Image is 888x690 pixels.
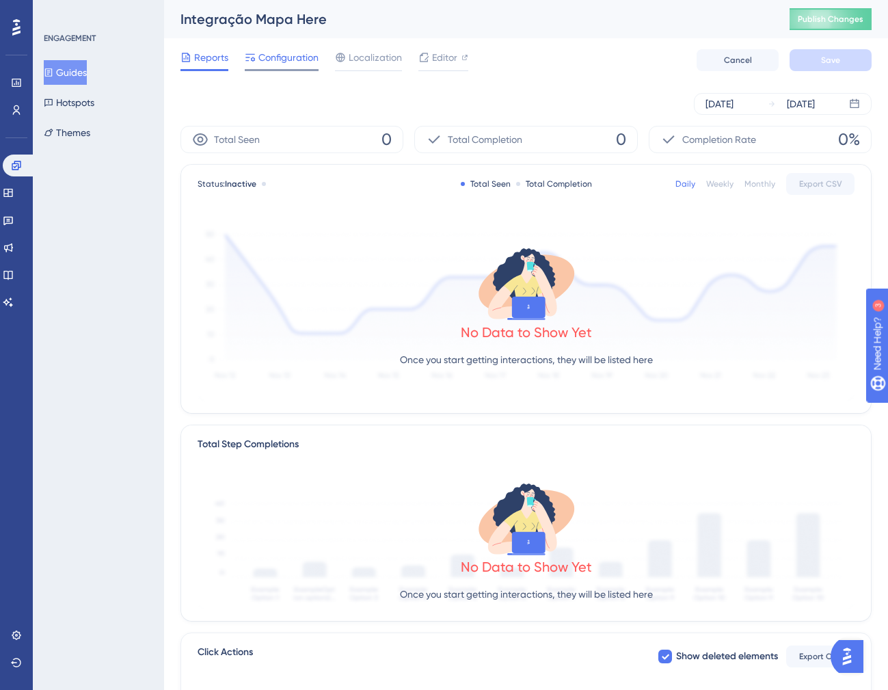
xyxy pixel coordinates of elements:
button: Save [790,49,872,71]
button: Guides [44,60,87,85]
p: Once you start getting interactions, they will be listed here [400,351,653,368]
span: Cancel [724,55,752,66]
span: 0 [381,129,392,150]
span: Export CSV [799,178,842,189]
span: Total Seen [214,131,260,148]
button: Export CSV [786,173,855,195]
div: [DATE] [787,96,815,112]
span: Save [821,55,840,66]
span: Click Actions [198,644,253,669]
div: No Data to Show Yet [461,557,592,576]
button: Export CSV [786,646,855,667]
span: Publish Changes [798,14,863,25]
div: 3 [95,7,99,18]
div: Weekly [706,178,734,189]
span: Export CSV [799,651,842,662]
div: Monthly [744,178,775,189]
span: Configuration [258,49,319,66]
div: Total Completion [516,178,592,189]
p: Once you start getting interactions, they will be listed here [400,586,653,602]
div: Total Step Completions [198,436,299,453]
button: Publish Changes [790,8,872,30]
div: Total Seen [461,178,511,189]
span: Status: [198,178,256,189]
span: Completion Rate [682,131,756,148]
button: Hotspots [44,90,94,115]
span: Need Help? [32,3,85,20]
span: Show deleted elements [676,648,778,665]
div: Integração Mapa Here [180,10,755,29]
span: Editor [432,49,457,66]
iframe: UserGuiding AI Assistant Launcher [831,636,872,677]
span: 0% [838,129,860,150]
div: [DATE] [705,96,734,112]
span: Total Completion [448,131,522,148]
div: ENGAGEMENT [44,33,96,44]
span: Reports [194,49,228,66]
button: Themes [44,120,90,145]
span: Inactive [225,179,256,189]
div: No Data to Show Yet [461,323,592,342]
div: Daily [675,178,695,189]
span: Localization [349,49,402,66]
button: Cancel [697,49,779,71]
span: 0 [616,129,626,150]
